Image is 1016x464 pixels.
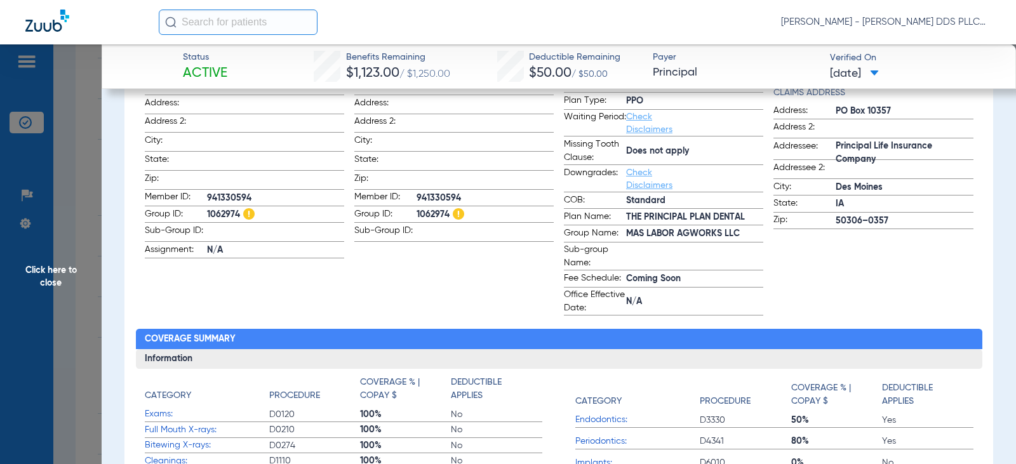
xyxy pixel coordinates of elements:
h4: Coverage % | Copay $ [360,376,444,402]
span: Coming Soon [626,272,763,286]
span: Status [183,51,227,64]
h4: Coverage % | Copay $ [791,381,876,408]
span: Downgrades: [564,166,626,192]
h4: Category [145,389,191,402]
span: Active [183,65,227,83]
span: Payer [653,51,819,64]
h2: Coverage Summary [136,329,982,349]
span: Group Name: [564,227,626,242]
span: Benefits Remaining [346,51,450,64]
span: Standard [626,194,763,208]
a: Check Disclaimers [626,168,672,190]
span: No [451,423,542,436]
span: Sub-Group ID: [354,224,417,241]
span: PPO [626,95,763,108]
span: Assignment: [145,243,207,258]
h4: Claims Address [773,86,973,100]
span: Address: [354,96,417,114]
span: City: [354,134,417,151]
h4: Category [575,395,622,408]
iframe: Chat Widget [952,403,1016,464]
span: State: [354,153,417,170]
span: [PERSON_NAME] - [PERSON_NAME] DDS PLLC [781,16,991,29]
span: No [451,408,542,421]
h3: Information [136,349,982,369]
input: Search for patients [159,10,317,35]
span: Principal [653,65,819,81]
span: Member ID: [354,190,417,206]
span: MAS LABOR AGWORKS LLC [626,227,763,241]
span: Member ID: [145,190,207,206]
span: Bitewing X-rays: [145,439,269,452]
span: $50.00 [529,67,571,80]
span: Principal Life Insurance Company [836,146,973,159]
span: Office Effective Date: [564,288,626,315]
span: Group ID: [354,208,417,223]
span: Address 2: [145,115,207,132]
span: Address 2: [773,121,836,138]
span: 941330594 [207,192,344,205]
span: Yes [882,414,973,427]
span: 100% [360,439,451,452]
span: No [451,439,542,452]
span: Address 2: [354,115,417,132]
span: Waiting Period: [564,110,626,136]
span: Endodontics: [575,413,700,427]
img: Zuub Logo [25,10,69,32]
span: COB: [564,194,626,209]
span: 100% [360,423,451,436]
span: D3330 [700,414,791,427]
span: Sub-group Name: [564,243,626,270]
app-breakdown-title: Procedure [700,376,791,413]
span: Periodontics: [575,435,700,448]
span: 100% [360,408,451,421]
h4: Procedure [269,389,320,402]
h4: Deductible Applies [451,376,535,402]
app-breakdown-title: Category [575,376,700,413]
span: N/A [207,244,344,257]
span: Addressee 2: [773,161,836,178]
app-breakdown-title: Coverage % | Copay $ [360,376,451,407]
app-breakdown-title: Deductible Applies [882,376,973,413]
span: Plan Type: [564,94,626,109]
span: 1062974 [417,208,554,222]
span: $1,123.00 [346,67,399,80]
span: Yes [882,435,973,447]
span: / $1,250.00 [399,69,450,79]
h4: Procedure [700,395,751,408]
span: Sub-Group ID: [145,224,207,241]
span: / $50.00 [571,70,608,79]
span: 1062974 [207,208,344,222]
span: D0274 [269,439,360,452]
app-breakdown-title: Coverage % | Copay $ [791,376,882,413]
span: [DATE] [830,66,879,82]
span: D4341 [700,435,791,447]
app-breakdown-title: Deductible Applies [451,376,542,407]
span: IA [836,197,973,211]
span: 941330594 [417,192,554,205]
span: Plan Name: [564,210,626,225]
img: Hazard [453,208,464,220]
span: Full Mouth X-rays: [145,423,269,437]
img: Hazard [243,208,255,220]
span: State: [145,153,207,170]
span: Zip: [773,213,836,229]
img: Search Icon [165,17,177,28]
span: Does not apply [626,145,763,158]
h4: Deductible Applies [882,381,966,408]
span: Addressee: [773,140,836,160]
span: Deductible Remaining [529,51,620,64]
span: Exams: [145,408,269,421]
span: Fee Schedule: [564,272,626,287]
span: PO Box 10357 [836,105,973,118]
span: Address: [145,96,207,114]
span: Address: [773,104,836,119]
span: Des Moines [836,181,973,194]
app-breakdown-title: Category [145,376,269,407]
span: N/A [626,295,763,308]
span: Missing Tooth Clause: [564,138,626,164]
app-breakdown-title: Procedure [269,376,360,407]
span: D0210 [269,423,360,436]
